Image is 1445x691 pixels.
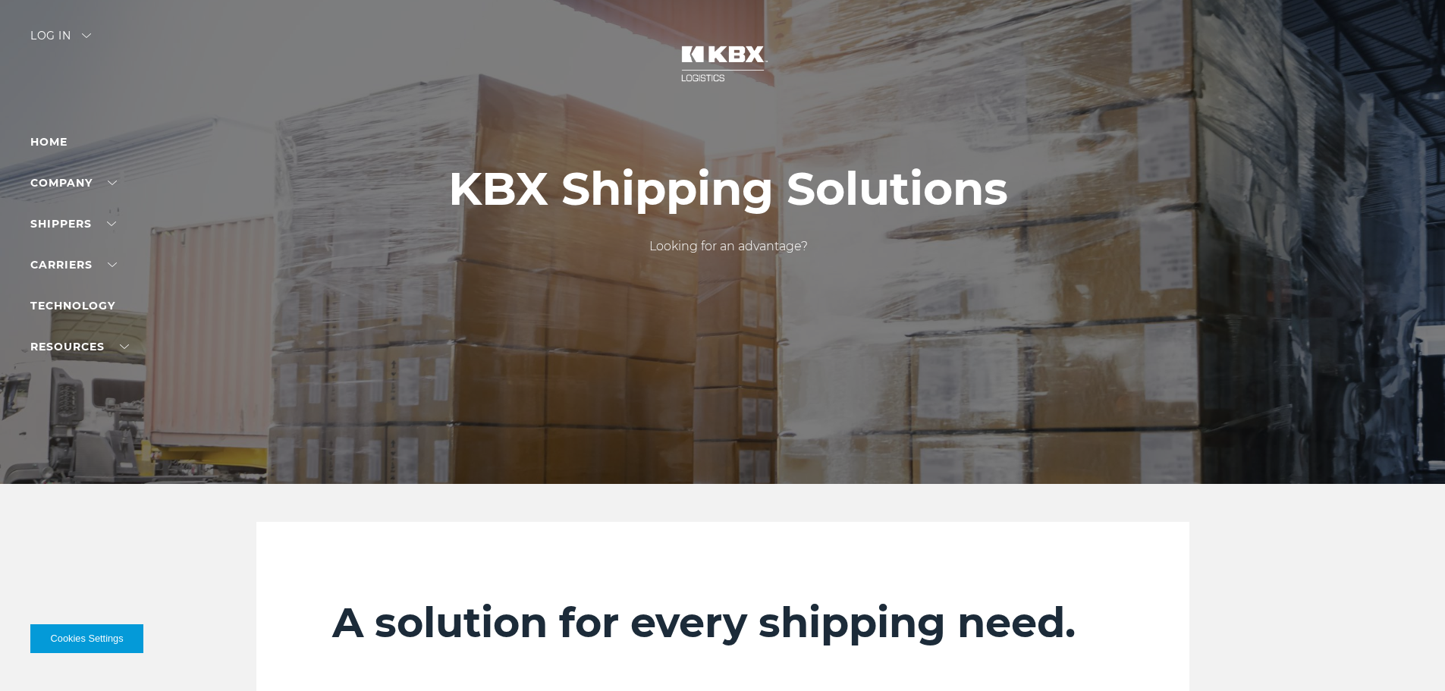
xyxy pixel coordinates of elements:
a: Company [30,176,117,190]
a: Technology [30,299,115,313]
a: RESOURCES [30,340,129,353]
h2: A solution for every shipping need. [332,598,1114,648]
img: arrow [82,33,91,38]
h1: KBX Shipping Solutions [448,163,1008,215]
p: Looking for an advantage? [448,237,1008,256]
div: Log in [30,30,91,52]
img: kbx logo [666,30,780,97]
a: Home [30,135,68,149]
a: Carriers [30,258,117,272]
button: Cookies Settings [30,624,143,653]
a: SHIPPERS [30,217,116,231]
